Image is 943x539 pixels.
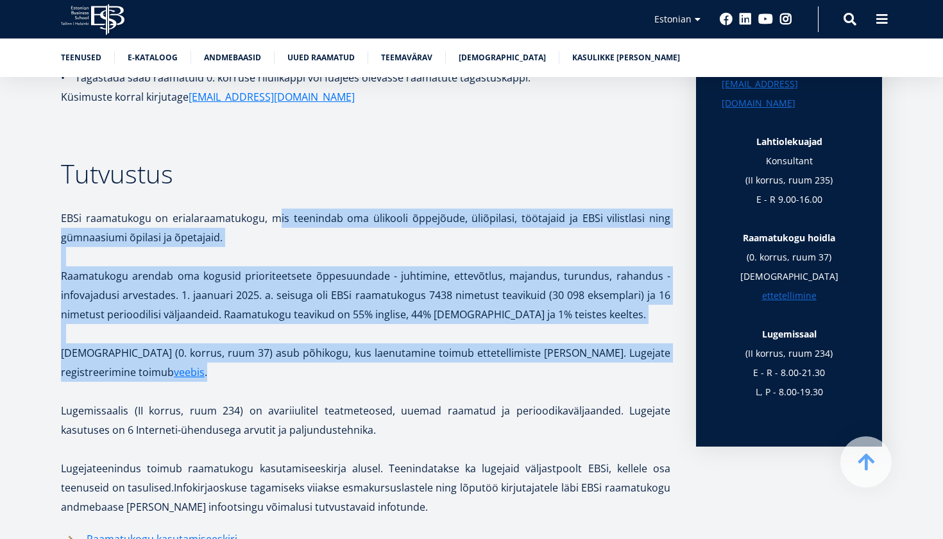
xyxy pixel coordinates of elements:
p: • Tagastada saab raamatuid 0. korruse riiulikappi või fuajees olevasse raamatute tagastuskappi. [61,68,670,87]
p: Lugejateenindus toimub raamatukogu kasutamiseeskirja alusel. Teenindatakse ka lugejaid väljastpoo... [61,459,670,517]
strong: Lugemissaal [762,328,817,340]
strong: Lahtiolekuajad [756,135,822,148]
a: Teenused [61,51,101,64]
a: Youtube [758,13,773,26]
p: E - R - 8.00-21.30 [722,363,856,382]
a: Andmebaasid [204,51,261,64]
p: (0. korrus, ruum 37) [DEMOGRAPHIC_DATA] [722,228,856,305]
a: [EMAIL_ADDRESS][DOMAIN_NAME] [189,87,355,107]
a: [EMAIL_ADDRESS][DOMAIN_NAME] [722,74,856,113]
p: [DEMOGRAPHIC_DATA] (0. korrus, ruum 37) asub põhikogu, kus laenutamine toimub ettetellimiste [PER... [61,343,670,382]
p: Raamatukogu arendab oma kogusid prioriteetsete õppesuundade - juhtimine, ettevõtlus, majandus, tu... [61,266,670,324]
b: (II korrus, ruum 234) [745,347,833,359]
a: Instagram [779,13,792,26]
a: ettetellimine [762,286,817,305]
a: Linkedin [739,13,752,26]
p: Lugemissaalis (II korrus, ruum 234) on avariiulitel teatmeteosed, uuemad raamatud ja perioodikavä... [61,401,670,440]
strong: Raamatukogu hoidla [743,232,835,244]
a: Teemavärav [381,51,432,64]
a: Facebook [720,13,733,26]
p: Küsimuste korral kirjutage [61,87,670,107]
a: Kasulikke [PERSON_NAME] [572,51,680,64]
p: L, P - 8.00-19.30 [722,382,856,421]
span: Tutvustus [61,156,173,191]
a: veebis [174,363,205,382]
a: E-kataloog [128,51,178,64]
a: Uued raamatud [287,51,355,64]
a: [DEMOGRAPHIC_DATA] [459,51,546,64]
p: Konsultant (II korrus, ruum 235) E - R 9.00-16.00 [722,151,856,228]
p: EBSi raamatukogu on erialaraamatukogu, mis teenindab oma ülikooli õppejõude, üliõpilasi, töötajai... [61,209,670,247]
